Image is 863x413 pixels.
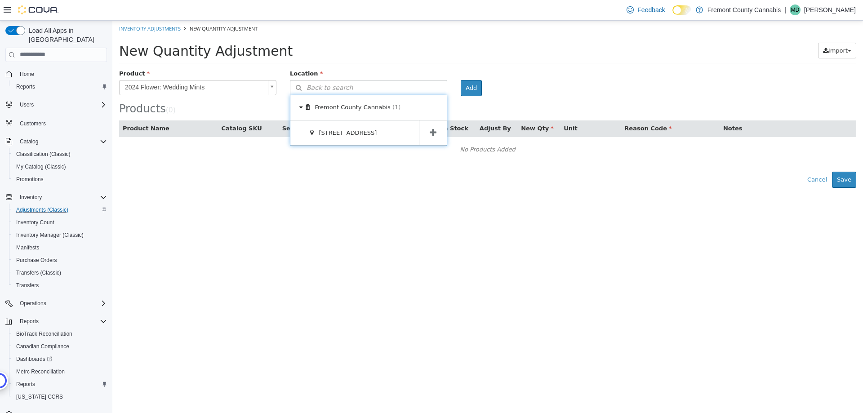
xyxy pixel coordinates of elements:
button: My Catalog (Classic) [9,160,111,173]
a: Home [16,69,38,80]
span: Inventory Manager (Classic) [13,230,107,240]
a: Transfers (Classic) [13,267,65,278]
span: 0 [56,85,61,93]
p: Fremont County Cannabis [707,4,781,15]
span: Customers [16,117,107,129]
a: Reports [13,379,39,390]
span: My Catalog (Classic) [13,161,107,172]
button: Catalog SKU [109,103,151,112]
button: Add [348,59,369,75]
a: [US_STATE] CCRS [13,391,67,402]
span: Customers [20,120,46,127]
a: Inventory Manager (Classic) [13,230,87,240]
button: Purchase Orders [9,254,111,266]
span: Canadian Compliance [16,343,69,350]
button: Reports [9,80,111,93]
a: Feedback [623,1,668,19]
button: Serial / Package Number [170,103,253,112]
span: Washington CCRS [13,391,107,402]
span: Back to search [178,62,240,72]
span: My Catalog (Classic) [16,163,66,170]
span: Transfers [16,282,39,289]
button: Inventory Manager (Classic) [9,229,111,241]
button: Import [706,22,744,38]
span: Adjustments (Classic) [16,206,68,213]
button: Inventory Count [9,216,111,229]
span: Purchase Orders [16,257,57,264]
span: Dashboards [13,354,107,364]
a: Adjustments (Classic) [13,204,72,215]
button: Operations [16,298,50,309]
button: Manifests [9,241,111,254]
div: Megan Dame [790,4,801,15]
a: Canadian Compliance [13,341,73,352]
span: Manifests [16,244,39,251]
span: Transfers (Classic) [16,269,61,276]
span: Reports [16,381,35,388]
span: [STREET_ADDRESS] [206,109,264,115]
span: Operations [16,298,107,309]
a: Transfers [13,280,42,291]
span: New Quantity Adjustment [77,4,145,11]
a: Manifests [13,242,43,253]
span: Feedback [637,5,665,14]
span: Reports [16,316,107,327]
button: Notes [611,103,632,112]
span: Canadian Compliance [13,341,107,352]
span: Home [20,71,34,78]
button: Transfers [9,279,111,292]
span: Catalog [16,136,107,147]
span: Inventory Count [16,219,54,226]
p: [PERSON_NAME] [804,4,856,15]
span: Promotions [13,174,107,185]
span: New Quantity Adjustment [7,22,180,38]
span: Location [178,49,210,56]
button: Reports [9,378,111,391]
span: Load All Apps in [GEOGRAPHIC_DATA] [25,26,107,44]
a: 2024 Flower: Wedding Mints [7,59,164,75]
span: Fremont County Cannabis [203,83,278,90]
a: Classification (Classic) [13,149,74,160]
button: Product Name [10,103,59,112]
span: Transfers (Classic) [13,267,107,278]
span: Promotions [16,176,44,183]
span: Catalog [20,138,38,145]
span: Users [16,99,107,110]
span: Transfers [13,280,107,291]
button: Unit [451,103,467,112]
span: Reports [13,379,107,390]
span: MD [791,4,800,15]
span: Reason Code [512,104,559,111]
button: [US_STATE] CCRS [9,391,111,403]
span: Products [7,82,53,94]
span: Classification (Classic) [13,149,107,160]
a: Purchase Orders [13,255,61,266]
span: Reports [16,83,35,90]
span: Classification (Classic) [16,151,71,158]
span: Purchase Orders [13,255,107,266]
button: Promotions [9,173,111,186]
button: Transfers (Classic) [9,266,111,279]
button: Users [16,99,37,110]
p: | [784,4,786,15]
a: My Catalog (Classic) [13,161,70,172]
button: Cancel [690,151,720,167]
button: Canadian Compliance [9,340,111,353]
button: Customers [2,116,111,129]
span: (1) [280,83,288,90]
a: Metrc Reconciliation [13,366,68,377]
span: Manifests [13,242,107,253]
img: Cova [18,5,58,14]
button: Catalog [2,135,111,148]
span: 2024 Flower: Wedding Mints [7,60,152,74]
span: Inventory Manager (Classic) [16,231,84,239]
span: BioTrack Reconciliation [13,329,107,339]
button: Adjustments (Classic) [9,204,111,216]
a: Reports [13,81,39,92]
span: BioTrack Reconciliation [16,330,72,338]
span: Inventory [16,192,107,203]
div: No Products Added [13,122,738,136]
span: Inventory Count [13,217,107,228]
span: [US_STATE] CCRS [16,393,63,400]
